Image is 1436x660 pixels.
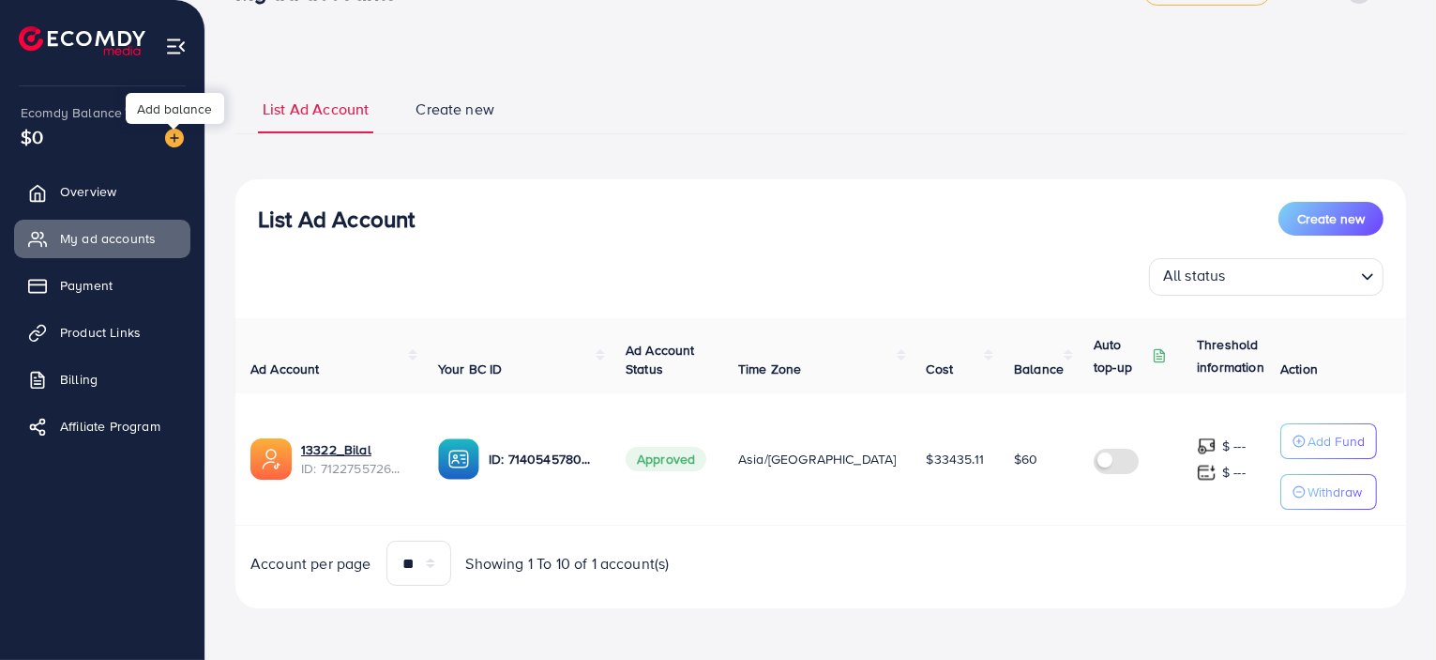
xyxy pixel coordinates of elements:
[165,36,187,57] img: menu
[1014,450,1037,468] span: $60
[438,438,479,480] img: ic-ba-acc.ded83a64.svg
[1356,576,1422,646] iframe: Chat
[416,99,494,120] span: Create new
[1308,430,1365,453] p: Add Fund
[126,93,224,124] div: Add balance
[466,553,670,575] span: Showing 1 To 10 of 1 account(s)
[301,440,408,459] a: 13322_Bilal
[301,440,408,479] div: <span class='underline'>13322_Bilal</span></br>7122755726098939905
[1094,333,1148,378] p: Auto top-up
[738,360,801,378] span: Time Zone
[1280,360,1318,378] span: Action
[1222,435,1246,457] p: $ ---
[60,276,113,295] span: Payment
[1297,209,1365,228] span: Create new
[250,438,292,480] img: ic-ads-acc.e4c84228.svg
[21,123,43,150] span: $0
[626,341,695,378] span: Ad Account Status
[250,360,320,378] span: Ad Account
[1197,437,1217,456] img: top-up amount
[1149,258,1383,296] div: Search for option
[1014,360,1064,378] span: Balance
[250,553,371,575] span: Account per page
[1308,481,1362,503] p: Withdraw
[60,417,160,436] span: Affiliate Program
[738,450,897,468] span: Asia/[GEOGRAPHIC_DATA]
[60,323,141,342] span: Product Links
[1197,333,1289,378] p: Threshold information
[14,314,190,351] a: Product Links
[1232,262,1353,291] input: Search for option
[1159,261,1230,291] span: All status
[489,448,596,470] p: ID: 7140545780955217922
[14,407,190,445] a: Affiliate Program
[21,103,122,122] span: Ecomdy Balance
[14,220,190,257] a: My ad accounts
[60,182,116,201] span: Overview
[1280,474,1377,510] button: Withdraw
[263,99,369,120] span: List Ad Account
[626,447,706,471] span: Approved
[927,360,954,378] span: Cost
[1222,461,1246,483] p: $ ---
[301,459,408,478] span: ID: 7122755726098939905
[14,173,190,210] a: Overview
[927,450,984,468] span: $33435.11
[258,206,415,233] h3: List Ad Account
[1197,463,1217,483] img: top-up amount
[165,129,184,147] img: image
[14,267,190,304] a: Payment
[1280,423,1377,459] button: Add Fund
[1278,202,1383,236] button: Create new
[60,229,156,248] span: My ad accounts
[438,360,503,378] span: Your BC ID
[60,370,98,389] span: Billing
[19,26,145,55] img: logo
[14,361,190,398] a: Billing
